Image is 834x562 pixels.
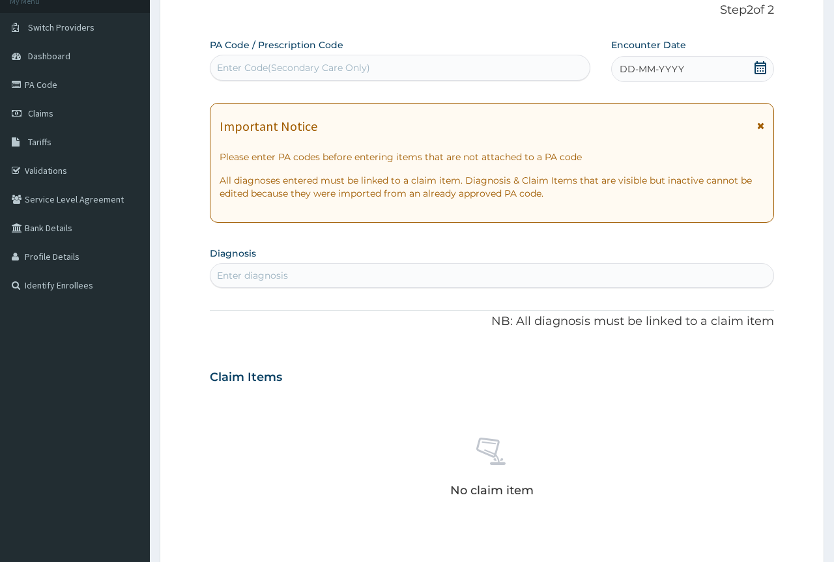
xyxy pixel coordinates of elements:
[620,63,684,76] span: DD-MM-YYYY
[28,107,53,119] span: Claims
[450,484,534,497] p: No claim item
[220,150,764,163] p: Please enter PA codes before entering items that are not attached to a PA code
[210,38,343,51] label: PA Code / Prescription Code
[28,21,94,33] span: Switch Providers
[210,371,282,385] h3: Claim Items
[217,269,288,282] div: Enter diagnosis
[210,247,256,260] label: Diagnosis
[28,136,51,148] span: Tariffs
[210,313,773,330] p: NB: All diagnosis must be linked to a claim item
[217,61,370,74] div: Enter Code(Secondary Care Only)
[611,38,686,51] label: Encounter Date
[28,50,70,62] span: Dashboard
[220,174,764,200] p: All diagnoses entered must be linked to a claim item. Diagnosis & Claim Items that are visible bu...
[220,119,317,133] h1: Important Notice
[210,3,773,18] p: Step 2 of 2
